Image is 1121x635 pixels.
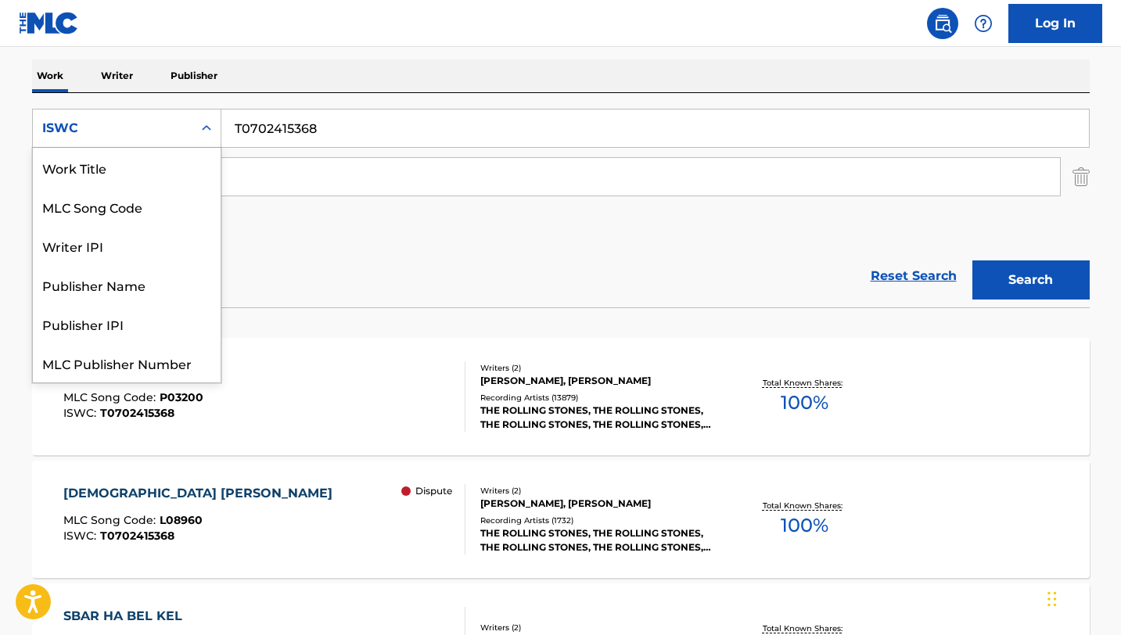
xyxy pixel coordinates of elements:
div: Publisher IPI [33,304,221,343]
span: 100 % [781,511,828,540]
div: Recording Artists ( 13879 ) [480,392,717,404]
span: P03200 [160,390,203,404]
div: Drag [1047,576,1057,622]
div: Work Title [33,148,221,187]
span: 100 % [781,389,828,417]
iframe: Chat Widget [1043,560,1121,635]
div: THE ROLLING STONES, THE ROLLING STONES, THE ROLLING STONES, THE ROLLING STONES, [PERSON_NAME] [480,526,717,554]
span: T0702415368 [100,406,174,420]
a: Log In [1008,4,1102,43]
div: Publisher Name [33,265,221,304]
div: [DEMOGRAPHIC_DATA] [PERSON_NAME] [63,484,340,503]
div: [PERSON_NAME], [PERSON_NAME] [480,374,717,388]
div: Writers ( 2 ) [480,622,717,633]
img: help [974,14,993,33]
p: Dispute [415,484,452,498]
img: Delete Criterion [1072,157,1090,196]
div: MLC Song Code [33,187,221,226]
p: Work [32,59,68,92]
p: Total Known Shares: [763,377,846,389]
span: T0702415368 [100,529,174,543]
span: ISWC : [63,529,100,543]
div: Recording Artists ( 1732 ) [480,515,717,526]
div: Help [968,8,999,39]
span: MLC Song Code : [63,390,160,404]
form: Search Form [32,109,1090,307]
a: PAINT IT BLACKMLC Song Code:P03200ISWC:T0702415368Writers (2)[PERSON_NAME], [PERSON_NAME]Recordin... [32,338,1090,455]
div: Writer IPI [33,226,221,265]
span: MLC Song Code : [63,513,160,527]
p: Publisher [166,59,222,92]
p: Writer [96,59,138,92]
div: Writers ( 2 ) [480,362,717,374]
a: Public Search [927,8,958,39]
button: Search [972,260,1090,300]
img: search [933,14,952,33]
p: Total Known Shares: [763,500,846,511]
p: Total Known Shares: [763,622,846,634]
div: SBAR HA BEL KEL [63,607,202,626]
div: MLC Publisher Number [33,343,221,382]
span: ISWC : [63,406,100,420]
span: L08960 [160,513,203,527]
div: THE ROLLING STONES, THE ROLLING STONES, THE ROLLING STONES, THE ROLLING STONES, THE ROLLING STONES [480,404,717,432]
div: ISWC [42,119,183,138]
img: MLC Logo [19,12,79,34]
a: [DEMOGRAPHIC_DATA] [PERSON_NAME]MLC Song Code:L08960ISWC:T0702415368 DisputeWriters (2)[PERSON_NA... [32,461,1090,578]
a: Reset Search [863,259,965,293]
div: [PERSON_NAME], [PERSON_NAME] [480,497,717,511]
div: Writers ( 2 ) [480,485,717,497]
